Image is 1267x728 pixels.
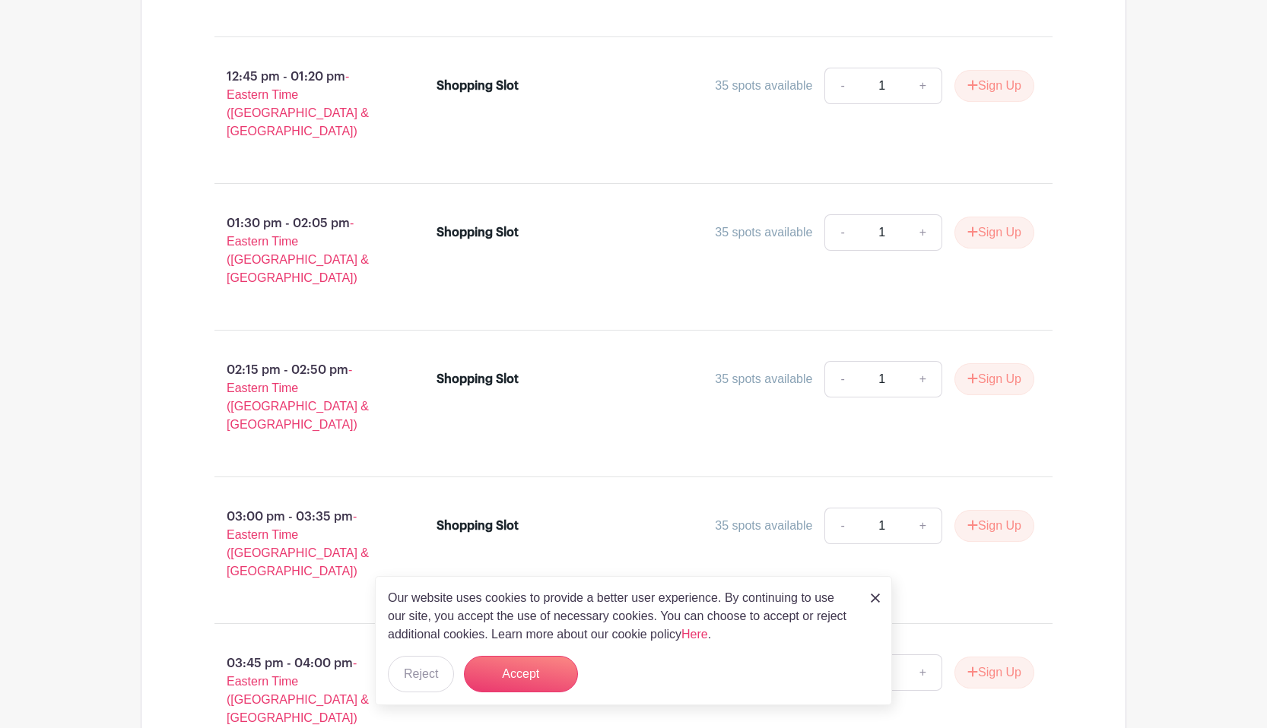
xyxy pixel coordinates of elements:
[227,510,369,578] span: - Eastern Time ([GEOGRAPHIC_DATA] & [GEOGRAPHIC_DATA])
[190,502,412,587] p: 03:00 pm - 03:35 pm
[824,361,859,397] a: -
[388,589,855,644] p: Our website uses cookies to provide a better user experience. By continuing to use our site, you ...
[824,214,859,251] a: -
[227,363,369,431] span: - Eastern Time ([GEOGRAPHIC_DATA] & [GEOGRAPHIC_DATA])
[437,517,519,535] div: Shopping Slot
[388,656,454,692] button: Reject
[437,77,519,95] div: Shopping Slot
[715,77,812,95] div: 35 spots available
[227,70,369,138] span: - Eastern Time ([GEOGRAPHIC_DATA] & [GEOGRAPHIC_DATA])
[904,214,942,251] a: +
[437,223,519,242] div: Shopping Slot
[904,508,942,544] a: +
[190,62,412,147] p: 12:45 pm - 01:20 pm
[824,68,859,104] a: -
[227,657,369,724] span: - Eastern Time ([GEOGRAPHIC_DATA] & [GEOGRAPHIC_DATA])
[681,628,708,641] a: Here
[437,370,519,388] div: Shopping Slot
[715,223,812,242] div: 35 spots available
[824,508,859,544] a: -
[464,656,578,692] button: Accept
[190,208,412,293] p: 01:30 pm - 02:05 pm
[190,355,412,440] p: 02:15 pm - 02:50 pm
[871,593,880,603] img: close_button-5f87c8562297e5c2d7936805f587ecaba9071eb48480494691a3f1689db116b3.svg
[954,217,1034,248] button: Sign Up
[904,361,942,397] a: +
[954,657,1034,688] button: Sign Up
[715,517,812,535] div: 35 spots available
[715,370,812,388] div: 35 spots available
[227,217,369,284] span: - Eastern Time ([GEOGRAPHIC_DATA] & [GEOGRAPHIC_DATA])
[904,68,942,104] a: +
[954,363,1034,395] button: Sign Up
[904,654,942,691] a: +
[954,510,1034,542] button: Sign Up
[954,70,1034,102] button: Sign Up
